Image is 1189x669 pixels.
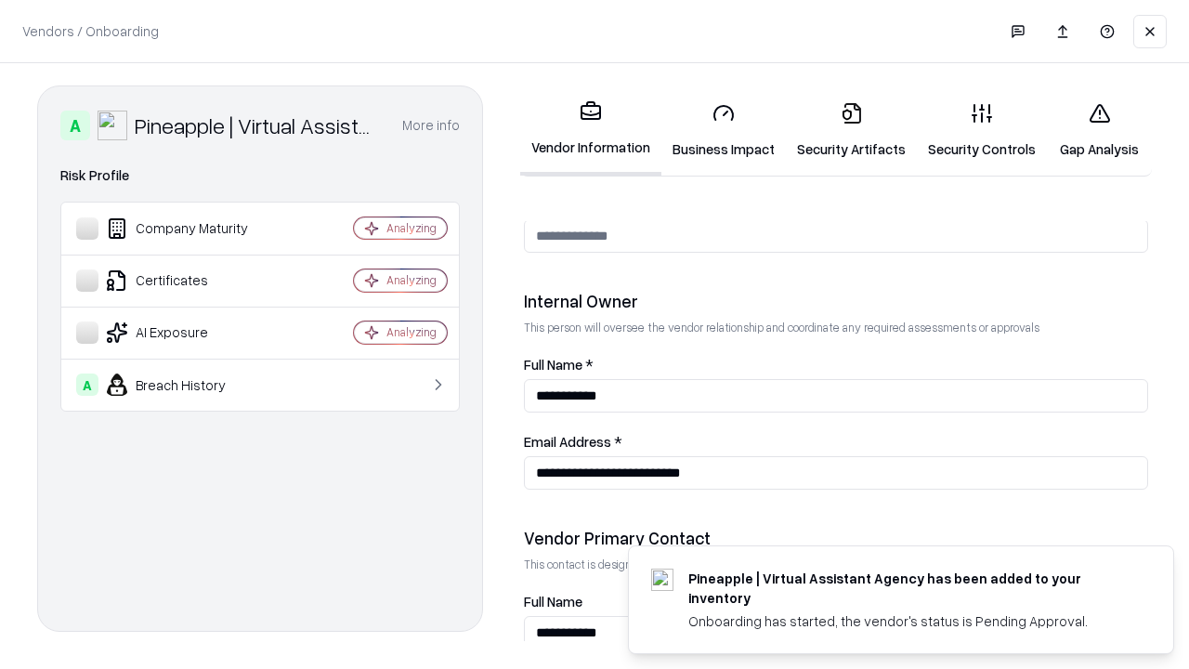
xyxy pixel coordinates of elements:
p: This person will oversee the vendor relationship and coordinate any required assessments or appro... [524,320,1148,335]
div: Breach History [76,374,298,396]
div: Vendor Primary Contact [524,527,1148,549]
label: Full Name [524,595,1148,609]
label: Email Address * [524,435,1148,449]
div: A [60,111,90,140]
a: Security Controls [917,87,1047,174]
div: Onboarding has started, the vendor's status is Pending Approval. [688,611,1129,631]
button: More info [402,109,460,142]
div: AI Exposure [76,321,298,344]
a: Business Impact [661,87,786,174]
div: Certificates [76,269,298,292]
div: Analyzing [386,324,437,340]
div: Pineapple | Virtual Assistant Agency [135,111,380,140]
div: A [76,374,98,396]
a: Gap Analysis [1047,87,1152,174]
img: Pineapple | Virtual Assistant Agency [98,111,127,140]
label: Full Name * [524,358,1148,372]
div: Risk Profile [60,164,460,187]
div: Analyzing [386,272,437,288]
img: trypineapple.com [651,569,673,591]
p: Vendors / Onboarding [22,21,159,41]
p: This contact is designated to receive the assessment request from Shift [524,557,1148,572]
div: Pineapple | Virtual Assistant Agency has been added to your inventory [688,569,1129,608]
a: Vendor Information [520,85,661,176]
div: Analyzing [386,220,437,236]
a: Security Artifacts [786,87,917,174]
div: Internal Owner [524,290,1148,312]
div: Company Maturity [76,217,298,240]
